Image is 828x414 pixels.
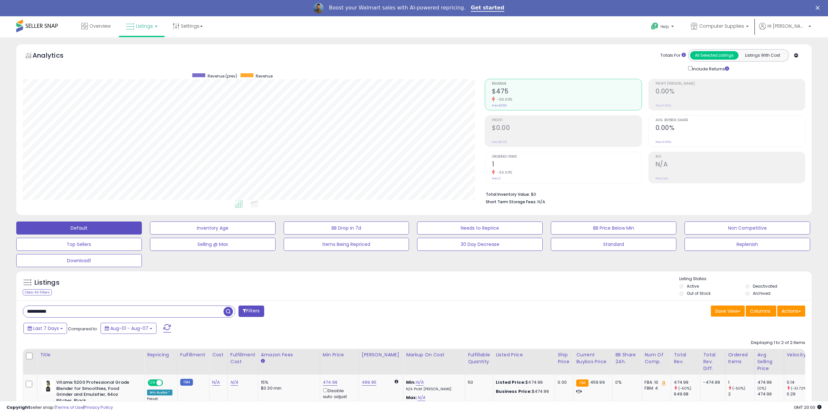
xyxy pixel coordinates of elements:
button: Columns [746,306,776,317]
div: 0% [615,379,637,385]
div: 0.14 [787,379,813,385]
span: Revenue (prev) [208,73,237,79]
div: Total Rev. [674,351,698,365]
div: Amazon Fees [261,351,317,358]
a: 499.95 [362,379,376,386]
div: FBM: 4 [645,385,666,391]
h2: $0.00 [492,124,641,133]
span: Revenue [256,73,273,79]
span: Compared to: [68,326,98,332]
a: Privacy Policy [84,404,113,410]
button: Listings With Cost [738,51,787,60]
div: 50 [468,379,488,385]
button: All Selected Listings [690,51,739,60]
b: Listed Price: [496,379,525,385]
div: Displaying 1 to 2 of 2 items [751,340,805,346]
b: Total Inventory Value: [486,192,530,197]
span: OFF [162,380,172,386]
div: [PERSON_NAME] [362,351,400,358]
div: -474.99 [703,379,720,385]
b: Vitamix 5200 Professional Grade Blender for Smoothies, Food Grinder and Emulsifier, 64oz Pitcher,... [56,379,135,405]
a: Terms of Use [56,404,83,410]
span: Help [660,24,669,29]
div: Totals For [660,52,686,59]
a: 474.99 [323,379,337,386]
b: Min: [406,379,416,385]
span: Columns [750,308,770,314]
label: Deactivated [753,283,777,289]
button: Needs to Reprice [417,221,543,235]
div: Repricing [147,351,175,358]
div: Clear All Filters [23,289,52,295]
p: N/A Profit [PERSON_NAME] [406,387,460,392]
span: N/A [537,199,545,205]
div: BB Share 24h. [615,351,639,365]
div: 2 [728,391,754,397]
li: $0 [486,190,800,198]
i: Get Help [651,22,659,30]
button: Replenish [685,238,810,251]
div: Preset: [147,397,172,411]
h2: 0.00% [656,88,805,96]
small: FBM [180,379,193,386]
span: ROI [656,155,805,159]
div: 0.29 [787,391,813,397]
div: Listed Price [496,351,552,358]
button: 30 Day Decrease [417,238,543,251]
span: 459.99 [590,379,605,385]
a: N/A [230,379,238,386]
small: Prev: N/A [656,177,668,180]
span: Ordered Items [492,155,641,159]
img: 31pCllcsKFL._SL40_.jpg [42,379,55,393]
div: Close [816,6,822,10]
img: Profile image for Adrian [313,3,324,13]
span: Overview [89,23,111,29]
label: Archived [753,291,770,296]
label: Out of Stock [687,291,711,296]
small: Prev: 0.00% [656,140,671,144]
button: Inventory Age [150,221,276,235]
div: Title [40,351,142,358]
div: FBA: 10 [645,379,666,385]
div: 0.00 [558,379,568,385]
button: Last 7 Days [23,323,67,334]
span: Profit [492,119,641,122]
div: Disable auto adjust min [323,387,354,406]
span: 2025-08-15 20:00 GMT [794,404,821,410]
span: Avg. Buybox Share [656,119,805,122]
span: Hi [PERSON_NAME] [767,23,807,29]
span: Last 7 Days [33,325,59,332]
b: Max: [406,394,417,401]
p: Listing States: [679,276,812,282]
button: Download1 [16,254,142,267]
button: Save View [711,306,745,317]
div: Num of Comp. [645,351,668,365]
button: Default [16,221,142,235]
div: 949.98 [674,391,700,397]
span: Profit [PERSON_NAME] [656,82,805,86]
a: N/A [212,379,220,386]
span: Aug-01 - Aug-07 [110,325,148,332]
div: 474.99 [674,379,700,385]
div: Min Price [323,351,356,358]
a: Settings [168,16,208,36]
small: (-50%) [678,386,692,391]
span: Revenue [492,82,641,86]
small: Prev: 2 [492,177,501,180]
b: Short Term Storage Fees: [486,199,536,205]
a: Help [646,17,680,37]
small: Prev: 0.00% [656,104,671,107]
div: Boost your Walmart sales with AI-powered repricing. [329,5,466,11]
a: Hi [PERSON_NAME] [759,23,811,37]
button: Non Competitive [685,221,810,235]
a: Overview [76,16,115,36]
button: BB Price Below Min [551,221,676,235]
small: (-51.72%) [791,386,808,391]
button: Items Being Repriced [284,238,409,251]
div: 474.99 [757,391,784,397]
small: -50.00% [495,170,512,175]
div: 15% [261,379,315,385]
a: Get started [471,5,504,12]
h5: Analytics [33,51,76,62]
div: Fulfillable Quantity [468,351,490,365]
